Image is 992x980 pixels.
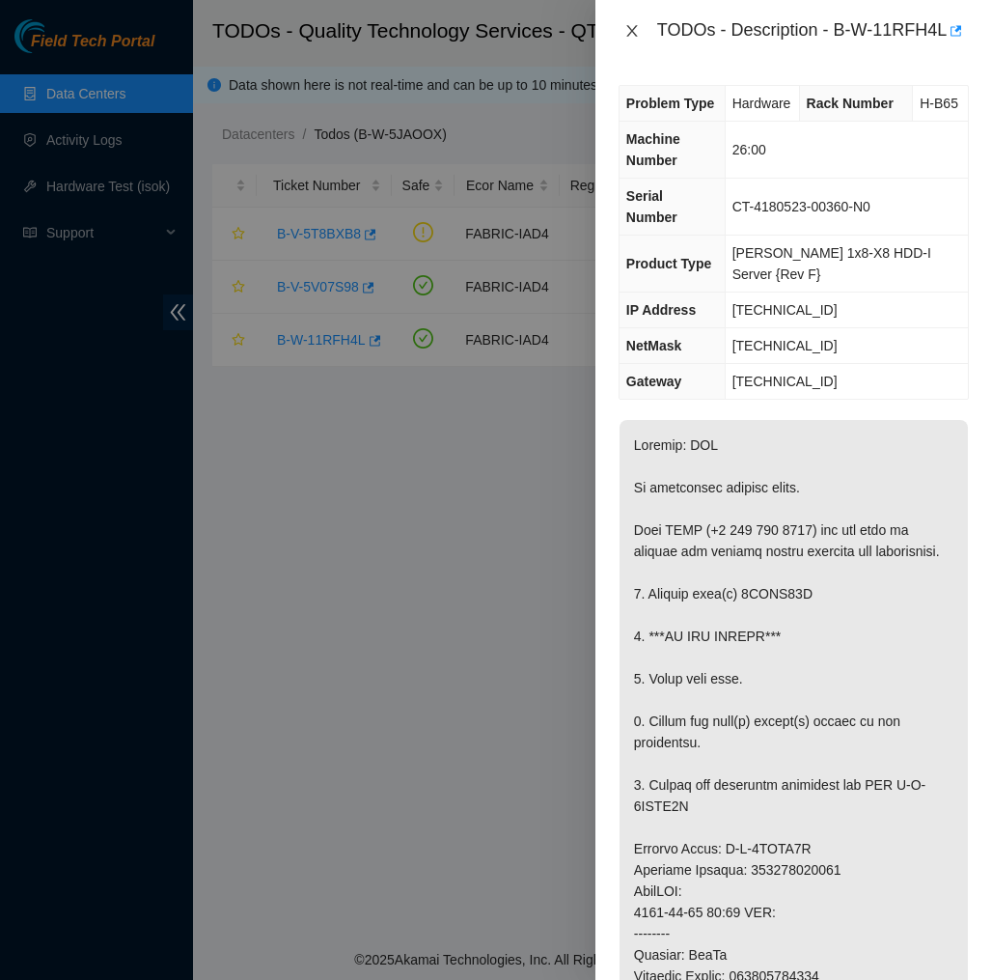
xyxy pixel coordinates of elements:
span: [TECHNICAL_ID] [732,302,838,318]
span: Rack Number [807,96,894,111]
span: Hardware [732,96,791,111]
span: 26:00 [732,142,766,157]
div: TODOs - Description - B-W-11RFH4L [657,15,969,46]
span: [TECHNICAL_ID] [732,374,838,389]
span: IP Address [626,302,696,318]
button: Close [619,22,646,41]
span: CT-4180523-00360-N0 [732,199,870,214]
span: [PERSON_NAME] 1x8-X8 HDD-I Server {Rev F} [732,245,931,282]
span: NetMask [626,338,682,353]
span: close [624,23,640,39]
span: Serial Number [626,188,677,225]
span: Gateway [626,374,682,389]
span: Product Type [626,256,711,271]
span: H-B65 [920,96,958,111]
span: [TECHNICAL_ID] [732,338,838,353]
span: Problem Type [626,96,715,111]
span: Machine Number [626,131,680,168]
